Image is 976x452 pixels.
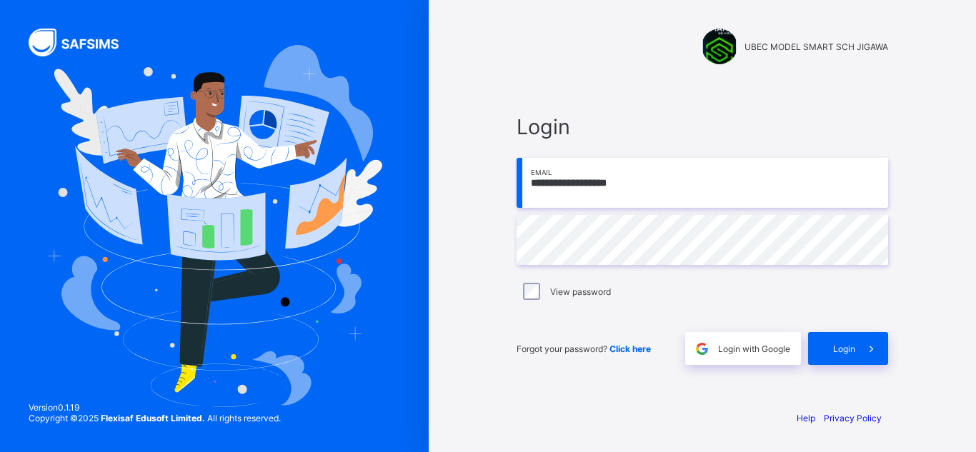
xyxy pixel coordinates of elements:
span: Login with Google [718,343,790,354]
a: Privacy Policy [824,413,882,423]
span: Login [517,114,888,139]
a: Help [797,413,815,423]
span: Version 0.1.19 [29,402,281,413]
img: Hero Image [46,45,383,406]
span: Forgot your password? [517,343,651,354]
span: Login [833,343,855,354]
span: UBEC MODEL SMART SCH JIGAWA [745,41,888,52]
a: Click here [609,343,651,354]
img: SAFSIMS Logo [29,29,136,56]
label: View password [550,286,611,297]
img: google.396cfc9801f0270233282035f929180a.svg [694,341,710,357]
span: Copyright © 2025 All rights reserved. [29,413,281,423]
strong: Flexisaf Edusoft Limited. [101,413,205,423]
